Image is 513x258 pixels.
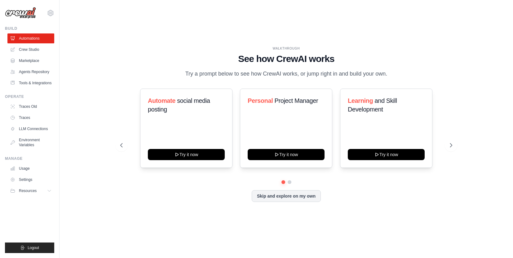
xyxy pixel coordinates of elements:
[148,97,210,113] span: social media posting
[248,97,273,104] span: Personal
[7,33,54,43] a: Automations
[482,228,513,258] iframe: Chat Widget
[348,97,397,113] span: and Skill Development
[148,97,175,104] span: Automate
[5,26,54,31] div: Build
[7,67,54,77] a: Agents Repository
[7,78,54,88] a: Tools & Integrations
[120,53,452,64] h1: See how CrewAI works
[7,45,54,55] a: Crew Studio
[7,56,54,66] a: Marketplace
[182,69,391,78] p: Try a prompt below to see how CrewAI works, or jump right in and build your own.
[120,46,452,51] div: WALKTHROUGH
[7,175,54,185] a: Settings
[275,97,318,104] span: Project Manager
[19,188,37,193] span: Resources
[7,135,54,150] a: Environment Variables
[348,97,373,104] span: Learning
[348,149,425,160] button: Try it now
[5,94,54,99] div: Operate
[252,190,321,202] button: Skip and explore on my own
[7,124,54,134] a: LLM Connections
[28,245,39,250] span: Logout
[5,156,54,161] div: Manage
[7,113,54,123] a: Traces
[248,149,325,160] button: Try it now
[148,149,225,160] button: Try it now
[5,7,36,19] img: Logo
[7,102,54,112] a: Traces Old
[7,186,54,196] button: Resources
[5,243,54,253] button: Logout
[7,164,54,173] a: Usage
